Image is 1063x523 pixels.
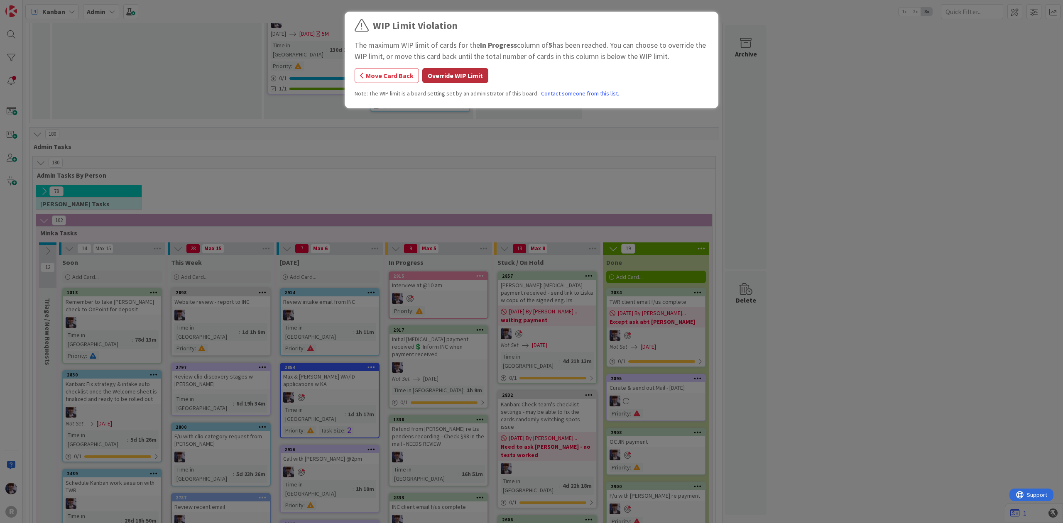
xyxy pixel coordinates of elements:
button: Override WIP Limit [422,68,488,83]
a: Contact someone from this list. [541,89,619,98]
b: 5 [549,40,553,50]
div: The maximum WIP limit of cards for the column of has been reached. You can choose to override the... [355,39,708,62]
button: Move Card Back [355,68,419,83]
div: Note: The WIP limit is a board setting set by an administrator of this board. [355,89,708,98]
b: In Progress [480,40,517,50]
div: WIP Limit Violation [373,18,458,33]
span: Support [17,1,38,11]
